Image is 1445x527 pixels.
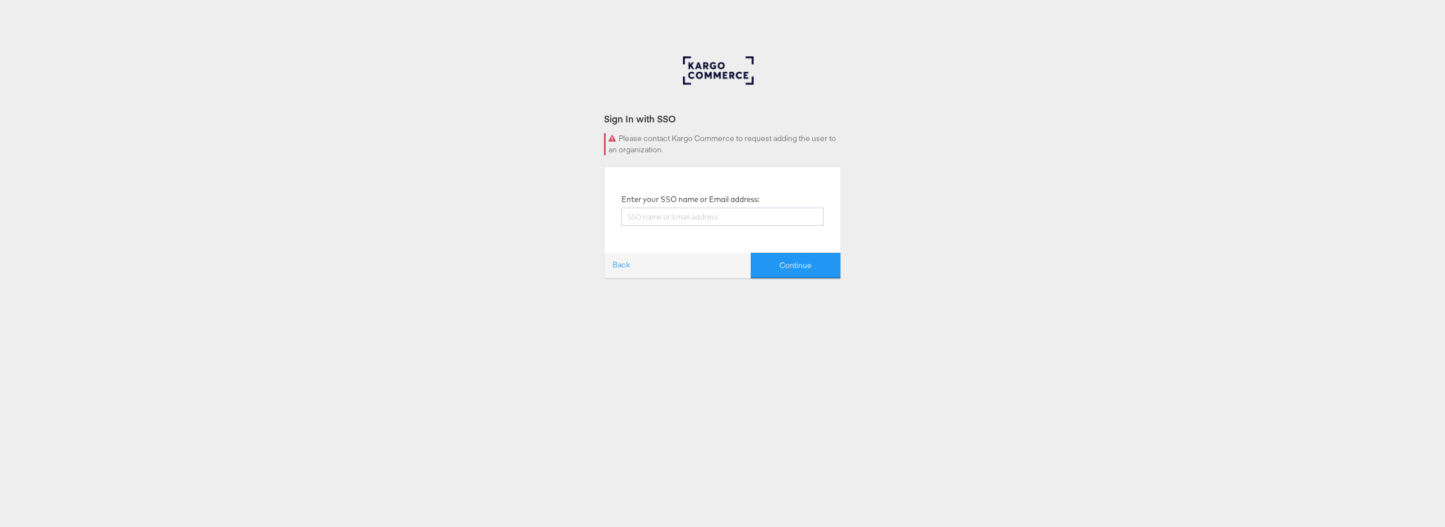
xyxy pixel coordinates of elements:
label: Enter your SSO name or Email address: [621,194,759,205]
button: Continue [751,253,840,278]
input: SSO name or Email address [621,208,824,226]
div: Sign In with SSO [604,112,841,125]
div: Please contact Kargo Commerce to request adding the user to an organization. [604,133,841,155]
a: Back [605,256,638,276]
